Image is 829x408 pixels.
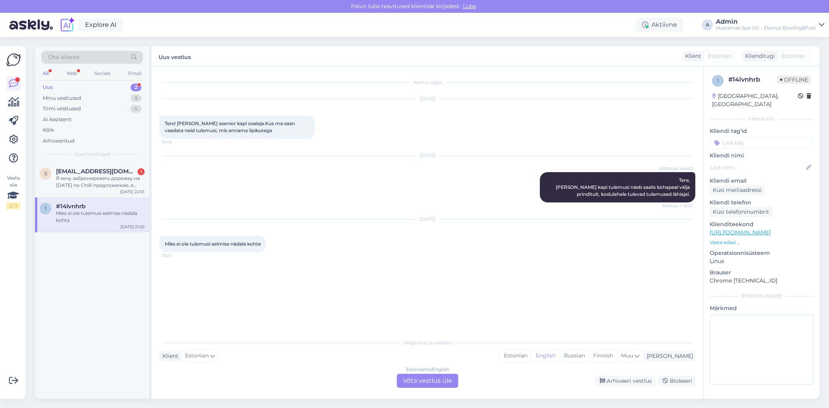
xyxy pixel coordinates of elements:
div: Minu vestlused [43,94,81,102]
div: AI Assistent [43,116,72,124]
div: [GEOGRAPHIC_DATA], [GEOGRAPHIC_DATA] [712,92,798,108]
div: Klient [682,52,701,60]
div: Estonian to English [406,366,449,373]
span: Luba [461,3,478,10]
div: Email [127,68,143,78]
div: Klienditugi [742,52,775,60]
span: Muu [621,352,633,359]
div: [DATE] 21:20 [120,224,145,230]
div: Võta vestlus üle [397,374,458,388]
span: 21:20 [162,253,191,258]
a: Explore AI [79,18,123,31]
div: 9 [131,94,141,102]
div: Web [65,68,79,78]
input: Lisa nimi [710,163,805,172]
p: Linux [710,257,813,265]
span: 12:46 [162,139,191,145]
p: Kliendi email [710,177,813,185]
div: A [702,19,713,30]
span: Estonian [708,52,731,60]
div: Küsi meiliaadressi [710,185,765,195]
div: Mustamäe Spa OÜ - Elamus Bowling&Pubi [716,25,816,31]
div: Vaata siia [6,174,20,209]
a: AdminMustamäe Spa OÜ - Elamus Bowling&Pubi [716,19,824,31]
p: Kliendi telefon [710,199,813,207]
div: [DATE] [159,216,695,223]
div: Valige keel ja vastake [159,339,695,346]
div: Kõik [43,126,54,134]
a: [URL][DOMAIN_NAME] [710,229,771,236]
span: 1 [45,206,46,211]
input: Lisa tag [710,137,813,148]
p: Märkmed [710,304,813,312]
div: Miks ei ole tulemusi eelmise nädala kohta [56,210,145,224]
img: explore-ai [59,17,75,33]
span: Offline [777,75,811,84]
div: Blokeeri [658,376,695,386]
p: Brauser [710,269,813,277]
span: Estonian [185,352,209,360]
div: Klient [159,352,178,360]
div: Kliendi info [710,115,813,122]
div: 2 / 3 [6,202,20,209]
div: Tiimi vestlused [43,105,81,113]
div: Küsi telefoninumbrit [710,207,772,217]
p: Kliendi tag'id [710,127,813,135]
div: 1 [138,168,145,175]
div: English [531,350,560,362]
p: Chrome [TECHNICAL_ID] [710,277,813,285]
div: Я хочу забронировать дорожку на [DATE] по Chilli предложению, я вроде забронировала, но хотела уб... [56,175,145,189]
div: Admin [716,19,816,25]
div: [DATE] [159,152,695,159]
span: Tere, [PERSON_NAME] kapi tulemusi näeb saalis kohapeal välja prinditult, kodulehele tulevad tulem... [556,177,691,197]
label: Uus vestlus [159,51,191,61]
span: [PERSON_NAME] [660,166,693,172]
div: Estonian [500,350,531,362]
div: All [41,68,50,78]
span: Otsi kliente [48,53,79,61]
div: Uus [43,84,53,91]
div: Finnish [589,350,617,362]
div: [DATE] 22:53 [120,189,145,195]
div: Aktiivne [636,18,683,32]
span: Nähtud ✓ 14:32 [663,203,693,209]
p: Kliendi nimi [710,152,813,160]
span: 1 [717,78,719,84]
div: [PERSON_NAME] [710,293,813,300]
span: skljar.aa@gmail.com [56,168,137,175]
div: Socials [93,68,112,78]
span: Tere! [PERSON_NAME] seenior kapi osaleja.Kus ma saan vaadata neid tulemusi, mis anname lipikutega [165,120,296,133]
div: Russian [560,350,589,362]
div: Arhiveeri vestlus [595,376,655,386]
div: 2 [131,84,141,91]
span: #14lvnhrb [56,203,86,210]
p: Operatsioonisüsteem [710,249,813,257]
div: Arhiveeritud [43,137,75,145]
p: Vaata edasi ... [710,239,813,246]
span: s [44,171,47,176]
div: 4 [130,105,141,113]
span: Miks ei ole tulemusi eelmise nädala kohta [165,241,261,247]
div: [DATE] [159,95,695,102]
div: Vestlus algas [159,79,695,86]
div: [PERSON_NAME] [644,352,693,360]
span: Estonian [782,52,805,60]
div: # 14lvnhrb [728,75,777,84]
img: Askly Logo [6,52,21,67]
span: Uued vestlused [74,151,110,158]
p: Klienditeekond [710,220,813,228]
